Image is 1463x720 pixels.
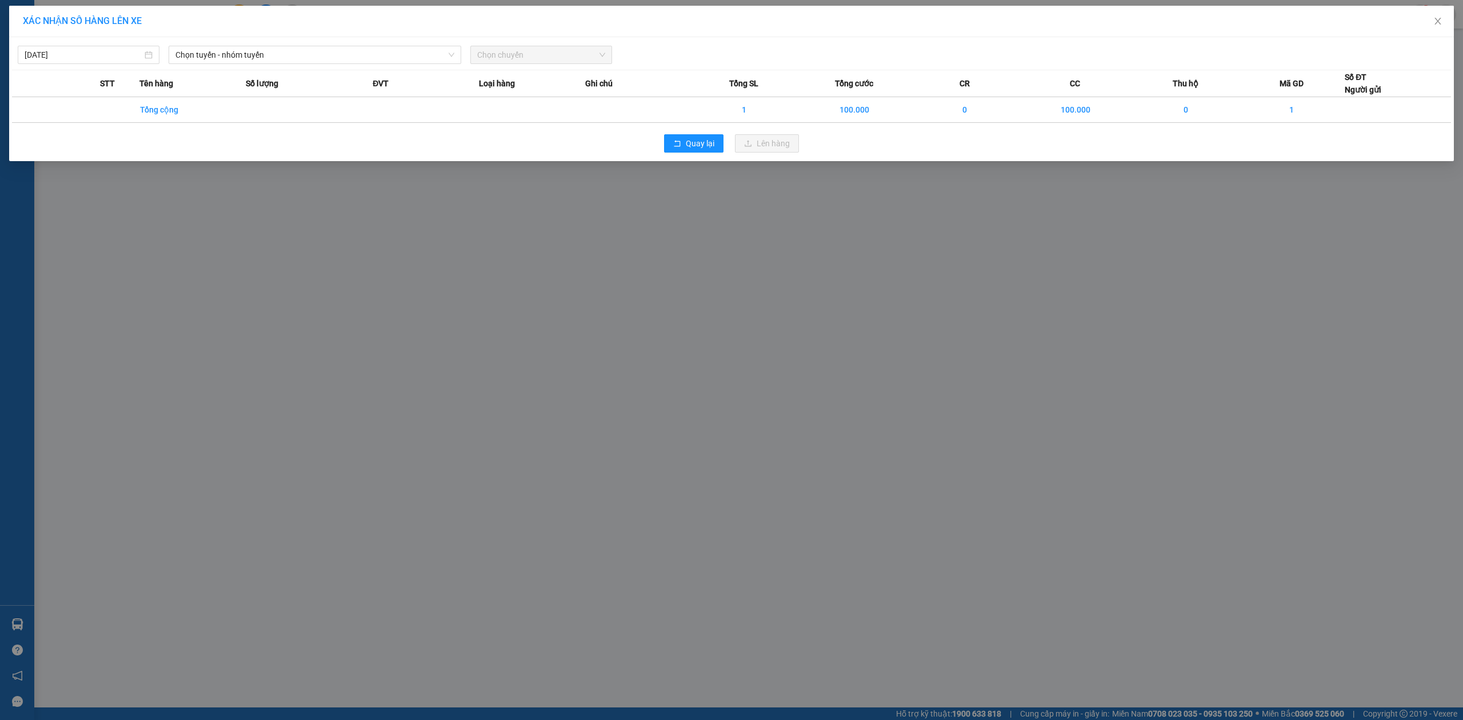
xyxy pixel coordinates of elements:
[1070,77,1080,90] span: CC
[1280,77,1304,90] span: Mã GD
[1173,77,1198,90] span: Thu hộ
[246,77,278,90] span: Số lượng
[448,51,455,58] span: down
[835,77,873,90] span: Tổng cước
[797,97,912,123] td: 100.000
[686,137,714,150] span: Quay lại
[23,15,142,26] span: XÁC NHẬN SỐ HÀNG LÊN XE
[1345,71,1381,96] div: Số ĐT Người gửi
[25,49,142,61] input: 12/10/2025
[735,134,799,153] button: uploadLên hàng
[1422,6,1454,38] button: Close
[960,77,970,90] span: CR
[664,134,723,153] button: rollbackQuay lại
[373,77,389,90] span: ĐVT
[691,97,797,123] td: 1
[1239,97,1345,123] td: 1
[585,77,613,90] span: Ghi chú
[175,46,454,63] span: Chọn tuyến - nhóm tuyến
[477,46,605,63] span: Chọn chuyến
[1133,97,1239,123] td: 0
[729,77,758,90] span: Tổng SL
[673,139,681,149] span: rollback
[1433,17,1442,26] span: close
[139,97,246,123] td: Tổng cộng
[100,77,115,90] span: STT
[479,77,515,90] span: Loại hàng
[912,97,1018,123] td: 0
[139,77,173,90] span: Tên hàng
[1018,97,1133,123] td: 100.000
